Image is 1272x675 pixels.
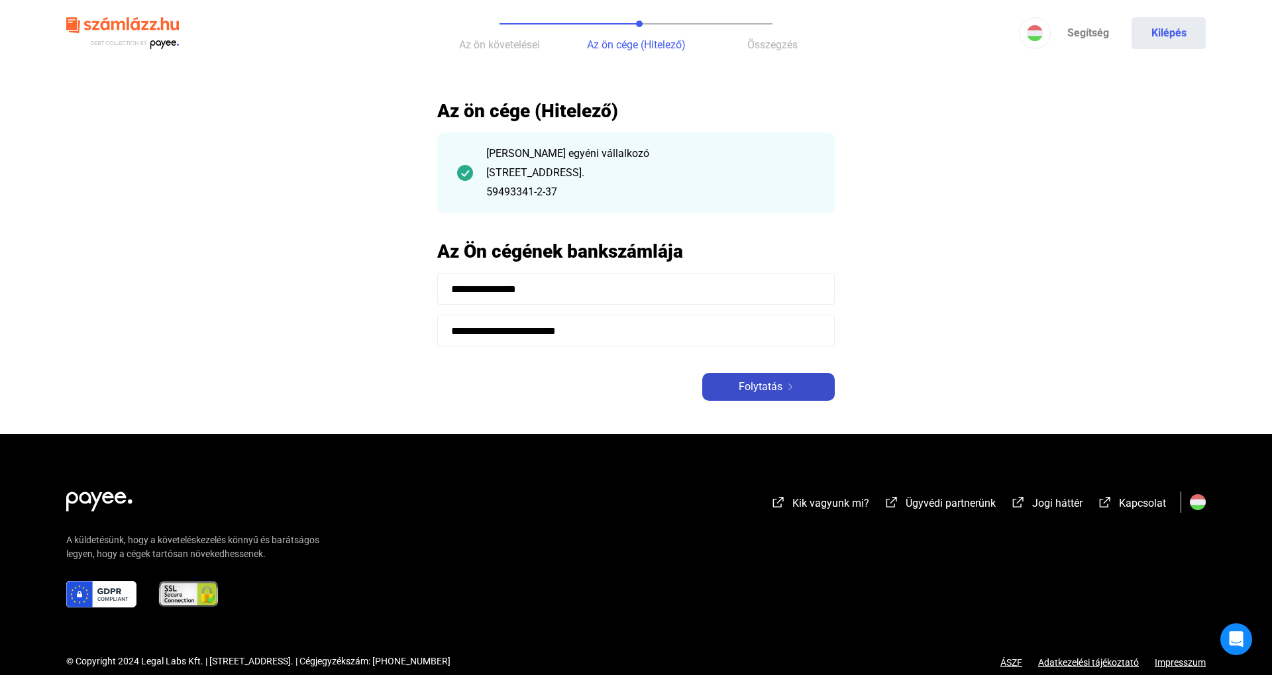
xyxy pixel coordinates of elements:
[1019,17,1051,49] button: HU
[486,146,815,162] div: [PERSON_NAME] egyéni vállalkozó
[1155,657,1206,668] a: Impresszum
[587,38,686,51] span: Az ön cége (Hitelező)
[782,384,798,390] img: arrow-right-white
[747,38,798,51] span: Összegzés
[486,184,815,200] div: 59493341-2-37
[884,495,900,509] img: external-link-white
[1010,495,1026,509] img: external-link-white
[1132,17,1206,49] button: Kilépés
[739,379,782,395] span: Folytatás
[1097,495,1113,509] img: external-link-white
[792,497,869,509] span: Kik vagyunk mi?
[66,654,450,668] div: © Copyright 2024 Legal Labs Kft. | [STREET_ADDRESS]. | Cégjegyzékszám: [PHONE_NUMBER]
[66,484,132,511] img: white-payee-white-dot.svg
[1097,499,1166,511] a: external-link-whiteKapcsolat
[1190,494,1206,510] img: HU.svg
[1220,623,1252,655] div: Open Intercom Messenger
[1027,25,1043,41] img: HU
[1032,497,1083,509] span: Jogi háttér
[437,240,835,263] h2: Az Ön cégének bankszámlája
[1051,17,1125,49] a: Segítség
[486,165,815,181] div: [STREET_ADDRESS].
[1010,499,1083,511] a: external-link-whiteJogi háttér
[1119,497,1166,509] span: Kapcsolat
[66,581,136,607] img: gdpr
[1000,657,1022,668] a: ÁSZF
[1022,657,1155,668] a: Adatkezelési tájékoztató
[906,497,996,509] span: Ügyvédi partnerünk
[158,581,219,607] img: ssl
[770,495,786,509] img: external-link-white
[437,99,835,123] h2: Az ön cége (Hitelező)
[770,499,869,511] a: external-link-whiteKik vagyunk mi?
[884,499,996,511] a: external-link-whiteÜgyvédi partnerünk
[66,12,179,55] img: szamlazzhu-logo
[702,373,835,401] button: Folytatásarrow-right-white
[459,38,540,51] span: Az ön követelései
[457,165,473,181] img: checkmark-darker-green-circle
